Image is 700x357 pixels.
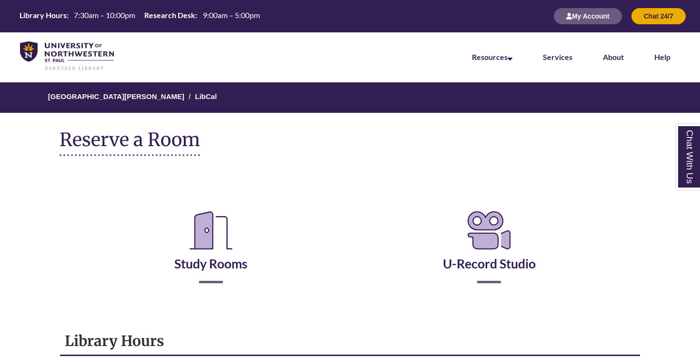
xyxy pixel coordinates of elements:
[65,332,635,350] h1: Library Hours
[631,12,686,20] a: Chat 24/7
[74,10,135,20] span: 7:30am – 10:00pm
[16,10,263,22] a: Hours Today
[48,92,184,100] a: [GEOGRAPHIC_DATA][PERSON_NAME]
[20,41,114,71] img: UNWSP Library Logo
[195,92,217,100] a: LibCal
[203,10,260,20] span: 9:00am – 5:00pm
[16,10,70,20] th: Library Hours:
[654,52,670,61] a: Help
[554,8,622,24] button: My Account
[140,10,199,20] th: Research Desk:
[60,129,200,156] h1: Reserve a Room
[631,8,686,24] button: Chat 24/7
[554,12,622,20] a: My Account
[443,232,536,271] a: U-Record Studio
[543,52,572,61] a: Services
[60,82,640,113] nav: Breadcrumb
[174,232,248,271] a: Study Rooms
[60,180,640,311] div: Reserve a Room
[603,52,624,61] a: About
[472,52,512,61] a: Resources
[16,10,263,21] table: Hours Today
